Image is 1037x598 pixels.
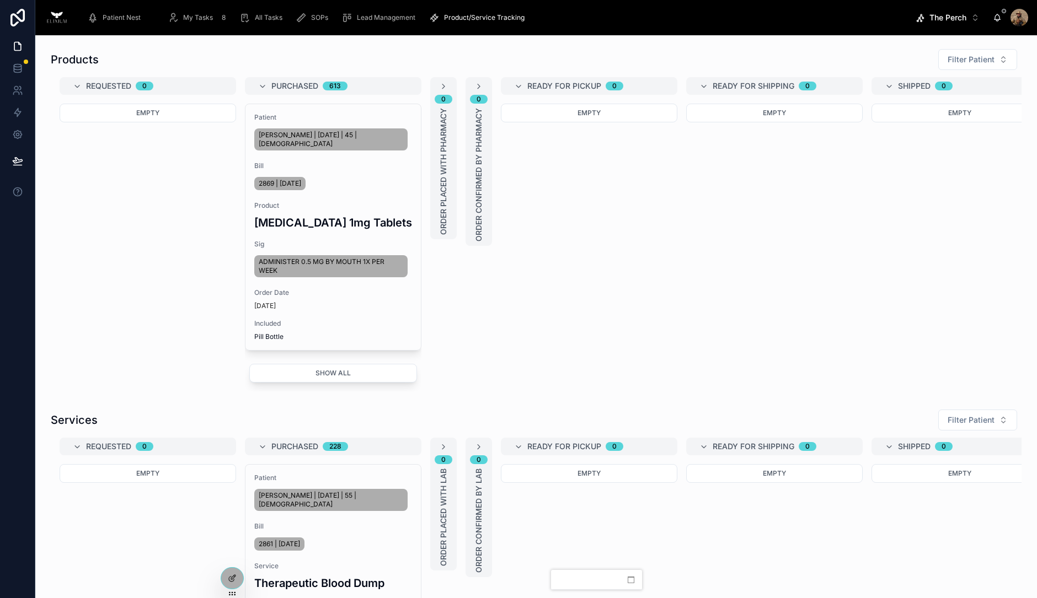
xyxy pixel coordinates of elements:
[254,255,408,277] a: ADMINISTER 0.5 MG BY MOUTH 1X PER WEEK
[259,131,403,148] span: [PERSON_NAME] | [DATE] | 45 | [DEMOGRAPHIC_DATA]
[86,441,131,452] span: Requested
[254,177,306,190] a: 2869 | [DATE]
[898,80,931,91] span: Shipped
[86,80,131,91] span: Requested
[713,441,794,452] span: Ready for Shipping
[805,442,810,451] div: 0
[249,364,417,382] button: Show all
[84,8,148,28] a: Patient Nest
[254,522,412,531] span: Bill
[763,469,786,477] span: Empty
[236,8,290,28] a: All Tasks
[51,412,98,428] h1: Services
[929,12,966,23] span: The Perch
[527,441,601,452] span: Ready for Pickup
[898,441,931,452] span: Shipped
[254,575,412,591] h3: Therapeutic Blood Dump
[438,108,449,235] span: Order Placed With Pharmacy
[254,240,412,249] span: Sig
[441,95,446,104] div: 0
[612,82,617,90] div: 0
[271,441,318,452] span: Purchased
[136,469,159,477] span: Empty
[44,9,70,26] img: App logo
[948,414,995,425] span: Filter Patient
[254,562,412,570] span: Service
[142,82,147,90] div: 0
[938,49,1017,70] button: Select Button
[254,537,304,551] a: 2861 | [DATE]
[254,214,412,231] h3: [MEDICAL_DATA] 1mg Tablets
[425,8,532,28] a: Product/Service Tracking
[254,113,412,122] span: Patient
[473,468,484,573] span: Order Confirmed by Lab
[254,319,412,328] span: Included
[311,13,328,22] span: SOPs
[259,491,403,509] span: [PERSON_NAME] | [DATE] | 55 | [DEMOGRAPHIC_DATA]
[938,410,1017,430] button: Select Button
[612,442,617,451] div: 0
[527,80,601,91] span: Ready for Pickup
[948,54,995,65] span: Filter Patient
[259,540,300,548] span: 2861 | [DATE]
[444,13,525,22] span: Product/Service Tracking
[254,201,412,210] span: Product
[136,109,159,117] span: Empty
[942,442,946,451] div: 0
[357,13,415,22] span: Lead Management
[271,80,318,91] span: Purchased
[473,108,484,241] span: Order Confirmed by Pharmacy
[477,95,481,104] div: 0
[713,80,794,91] span: Ready for Shipping
[217,11,231,24] div: 8
[942,82,946,90] div: 0
[907,8,988,28] button: Select Button
[259,257,403,275] span: ADMINISTER 0.5 MG BY MOUTH 1X PER WEEK
[441,455,446,464] div: 0
[477,455,481,464] div: 0
[78,6,907,30] div: scrollable content
[164,8,234,28] a: My Tasks8
[338,8,423,28] a: Lead Management
[254,161,412,170] span: Bill
[948,109,971,117] span: Empty
[259,179,301,188] span: 2869 | [DATE]
[292,8,336,28] a: SOPs
[254,332,412,341] span: Pill Bottle
[438,468,449,566] span: Order Placed with Lab
[254,288,412,297] span: Order Date
[51,52,99,67] h1: Products
[948,469,971,477] span: Empty
[329,442,341,451] div: 228
[578,469,601,477] span: Empty
[103,13,141,22] span: Patient Nest
[255,13,282,22] span: All Tasks
[142,442,147,451] div: 0
[578,109,601,117] span: Empty
[805,82,810,90] div: 0
[254,473,412,482] span: Patient
[254,489,408,511] a: [PERSON_NAME] | [DATE] | 55 | [DEMOGRAPHIC_DATA]
[329,82,341,90] div: 613
[183,13,213,22] span: My Tasks
[763,109,786,117] span: Empty
[254,128,408,150] a: [PERSON_NAME] | [DATE] | 45 | [DEMOGRAPHIC_DATA]
[254,301,276,310] p: [DATE]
